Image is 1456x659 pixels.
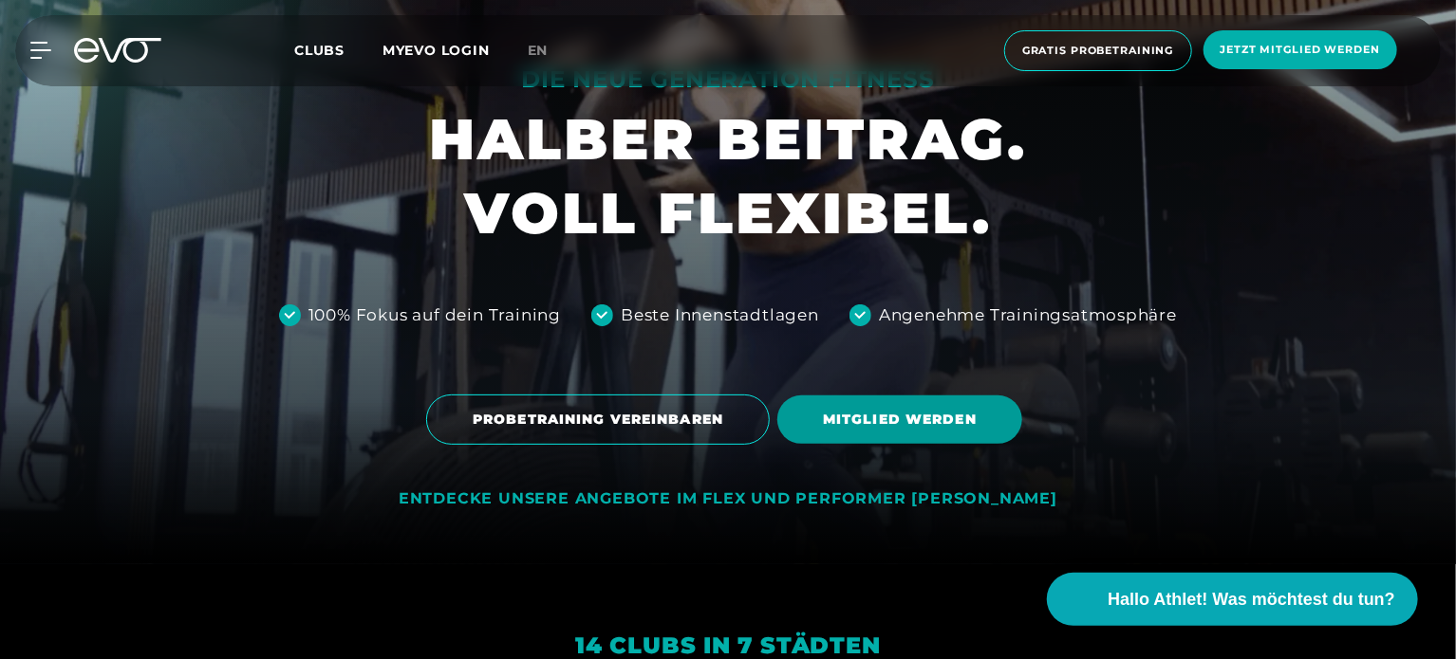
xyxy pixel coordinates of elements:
a: MYEVO LOGIN [383,42,490,59]
a: PROBETRAINING VEREINBAREN [426,380,777,459]
a: Jetzt Mitglied werden [1198,30,1403,71]
span: Clubs [294,42,345,59]
div: Beste Innenstadtlagen [621,303,819,328]
div: Angenehme Trainingsatmosphäre [879,303,1177,328]
a: MITGLIED WERDEN [777,381,1030,458]
a: en [528,40,571,62]
span: MITGLIED WERDEN [823,410,977,430]
button: Hallo Athlet! Was möchtest du tun? [1047,573,1418,626]
a: Gratis Probetraining [999,30,1198,71]
em: 14 Clubs in 7 Städten [575,632,881,659]
span: en [528,42,549,59]
div: 100% Fokus auf dein Training [308,303,561,328]
a: Clubs [294,41,383,59]
span: PROBETRAINING VEREINBAREN [473,410,723,430]
div: ENTDECKE UNSERE ANGEBOTE IM FLEX UND PERFORMER [PERSON_NAME] [399,489,1057,509]
span: Jetzt Mitglied werden [1221,42,1380,58]
h1: HALBER BEITRAG. VOLL FLEXIBEL. [429,102,1027,250]
span: Gratis Probetraining [1022,43,1174,59]
span: Hallo Athlet! Was möchtest du tun? [1108,587,1395,613]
